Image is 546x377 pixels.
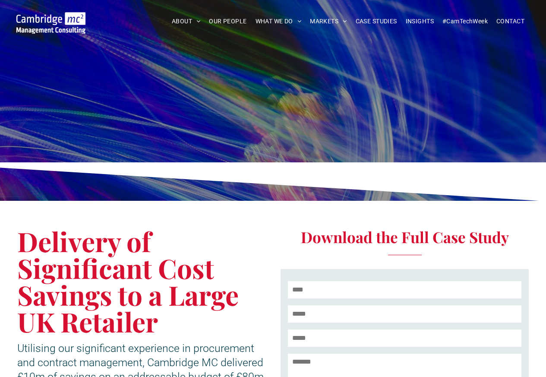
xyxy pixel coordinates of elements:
[167,15,205,28] a: ABOUT
[306,15,351,28] a: MARKETS
[492,15,529,28] a: CONTACT
[16,12,86,34] img: Cambridge MC Logo
[205,15,251,28] a: OUR PEOPLE
[17,223,239,339] span: Delivery of Significant Cost Savings to a Large UK Retailer
[351,15,401,28] a: CASE STUDIES
[401,15,438,28] a: INSIGHTS
[301,227,509,247] span: Download the Full Case Study
[251,15,306,28] a: WHAT WE DO
[438,15,492,28] a: #CamTechWeek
